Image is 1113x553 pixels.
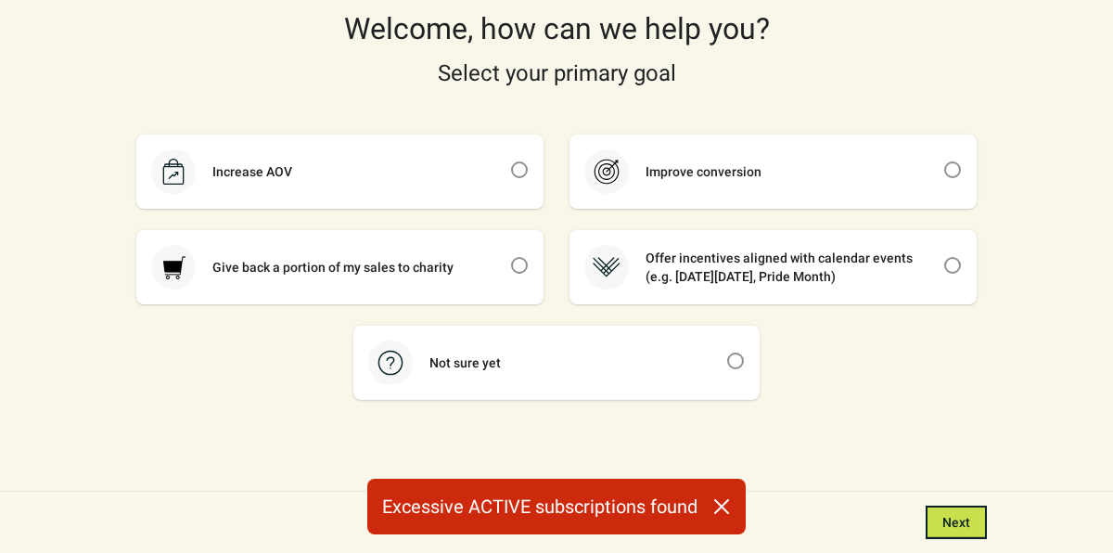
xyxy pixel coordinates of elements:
[942,515,970,530] span: Next
[629,249,943,286] div: Offer incentives aligned with calendar events (e.g. [DATE][DATE], Pride Month)
[123,58,990,88] div: Select your primary goal
[123,14,990,44] div: Welcome, how can we help you?
[413,354,518,372] div: Not sure yet
[926,506,987,539] button: Next
[629,162,778,181] div: Improve conversion
[367,479,746,534] div: Excessive ACTIVE subscriptions found
[196,162,309,181] div: Increase AOV
[196,258,470,276] div: Give back a portion of my sales to charity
